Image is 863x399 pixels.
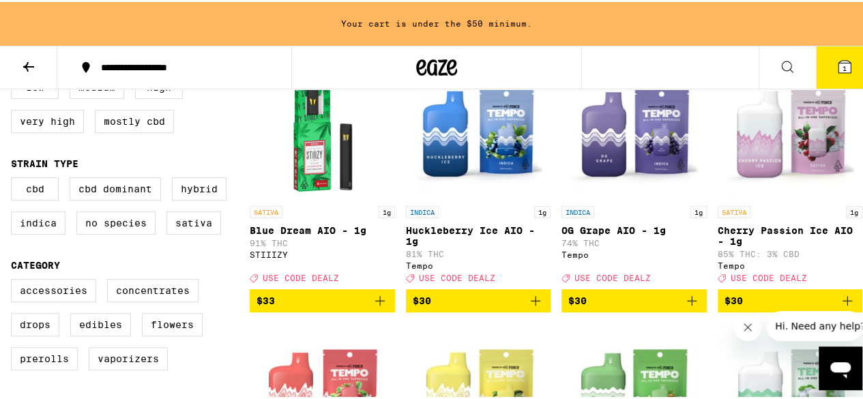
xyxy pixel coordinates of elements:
a: Open page for Blue Dream AIO - 1g from STIIIZY [250,61,395,287]
div: Tempo [561,248,707,257]
div: STIIIZY [250,248,395,257]
p: 85% THC: 3% CBD [718,248,863,256]
button: Add to bag [406,287,551,310]
p: SATIVA [250,204,282,216]
label: Accessories [11,277,96,300]
span: $30 [568,293,587,304]
p: INDICA [561,204,594,216]
img: Tempo - Cherry Passion Ice AIO - 1g [722,61,858,197]
span: Hi. Need any help? [8,10,98,20]
span: $33 [257,293,275,304]
button: Add to bag [250,287,395,310]
span: USE CODE DEALZ [263,271,339,280]
label: Vaporizers [89,345,168,368]
label: Concentrates [107,277,199,300]
span: 1 [843,62,847,70]
label: Hybrid [172,175,226,198]
span: $30 [725,293,743,304]
p: INDICA [406,204,439,216]
img: Tempo - OG Grape AIO - 1g [566,61,702,197]
span: USE CODE DEALZ [419,271,495,280]
label: CBD [11,175,59,198]
p: Cherry Passion Ice AIO - 1g [718,223,863,245]
a: Open page for Huckleberry Ice AIO - 1g from Tempo [406,61,551,287]
iframe: Message from company [767,309,862,339]
div: Tempo [406,259,551,268]
iframe: Close message [734,312,761,339]
p: 74% THC [561,237,707,246]
legend: Strain Type [11,156,78,167]
button: Add to bag [718,287,863,310]
p: 91% THC [250,237,395,246]
label: Edibles [70,311,131,334]
label: CBD Dominant [70,175,161,198]
iframe: Button to launch messaging window [819,344,862,388]
p: SATIVA [718,204,750,216]
label: No Species [76,209,156,233]
label: Drops [11,311,59,334]
p: 1g [534,204,551,216]
legend: Category [11,258,60,269]
p: Blue Dream AIO - 1g [250,223,395,234]
label: Indica [11,209,65,233]
label: Sativa [166,209,221,233]
label: Prerolls [11,345,78,368]
div: Tempo [718,259,863,268]
p: 1g [690,204,707,216]
span: USE CODE DEALZ [731,271,807,280]
a: Open page for Cherry Passion Ice AIO - 1g from Tempo [718,61,863,287]
p: 81% THC [406,248,551,256]
img: STIIIZY - Blue Dream AIO - 1g [254,61,390,197]
p: 1g [846,204,862,216]
p: OG Grape AIO - 1g [561,223,707,234]
img: Tempo - Huckleberry Ice AIO - 1g [410,61,546,197]
label: Very High [11,108,84,131]
label: Mostly CBD [95,108,174,131]
button: Add to bag [561,287,707,310]
a: Open page for OG Grape AIO - 1g from Tempo [561,61,707,287]
span: USE CODE DEALZ [574,271,651,280]
span: $30 [413,293,431,304]
p: Huckleberry Ice AIO - 1g [406,223,551,245]
label: Flowers [142,311,203,334]
p: 1g [379,204,395,216]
